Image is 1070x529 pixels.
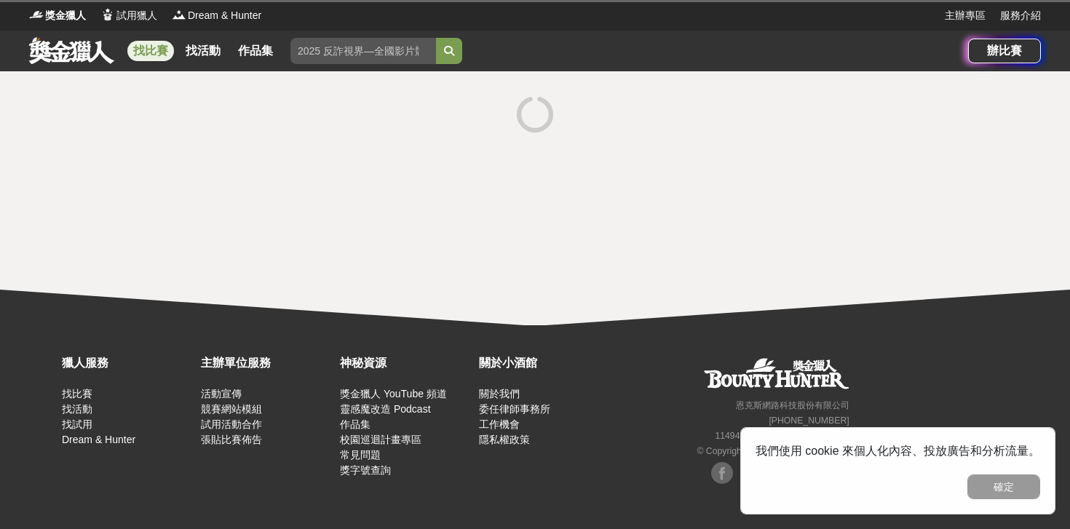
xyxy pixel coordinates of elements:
[711,462,733,484] img: Facebook
[62,403,92,415] a: 找活動
[340,403,430,415] a: 靈感魔改造 Podcast
[100,7,115,22] img: Logo
[968,39,1041,63] a: 辦比賽
[100,8,157,23] a: Logo試用獵人
[479,354,611,372] div: 關於小酒館
[340,354,472,372] div: 神秘資源
[45,8,86,23] span: 獎金獵人
[62,388,92,399] a: 找比賽
[479,388,520,399] a: 關於我們
[29,7,44,22] img: Logo
[201,388,242,399] a: 活動宣傳
[1000,8,1041,23] a: 服務介紹
[62,354,194,372] div: 獵人服務
[340,388,447,399] a: 獎金獵人 YouTube 頻道
[697,446,849,456] small: © Copyright 2025 . All Rights Reserved.
[127,41,174,61] a: 找比賽
[340,434,421,445] a: 校園巡迴計畫專區
[340,449,381,461] a: 常見問題
[967,474,1040,499] button: 確定
[340,418,370,430] a: 作品集
[769,415,849,426] small: [PHONE_NUMBER]
[116,8,157,23] span: 試用獵人
[715,431,849,441] small: 11494 [STREET_ADDRESS] 3 樓
[756,445,1040,457] span: 我們使用 cookie 來個人化內容、投放廣告和分析流量。
[201,418,262,430] a: 試用活動合作
[201,434,262,445] a: 張貼比賽佈告
[62,434,135,445] a: Dream & Hunter
[172,7,186,22] img: Logo
[736,400,849,410] small: 恩克斯網路科技股份有限公司
[172,8,261,23] a: LogoDream & Hunter
[945,8,986,23] a: 主辦專區
[479,403,550,415] a: 委任律師事務所
[62,418,92,430] a: 找試用
[201,403,262,415] a: 競賽網站模組
[479,434,530,445] a: 隱私權政策
[232,41,279,61] a: 作品集
[201,354,333,372] div: 主辦單位服務
[180,41,226,61] a: 找活動
[188,8,261,23] span: Dream & Hunter
[29,8,86,23] a: Logo獎金獵人
[479,418,520,430] a: 工作機會
[340,464,391,476] a: 獎字號查詢
[290,38,436,64] input: 2025 反詐視界—全國影片競賽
